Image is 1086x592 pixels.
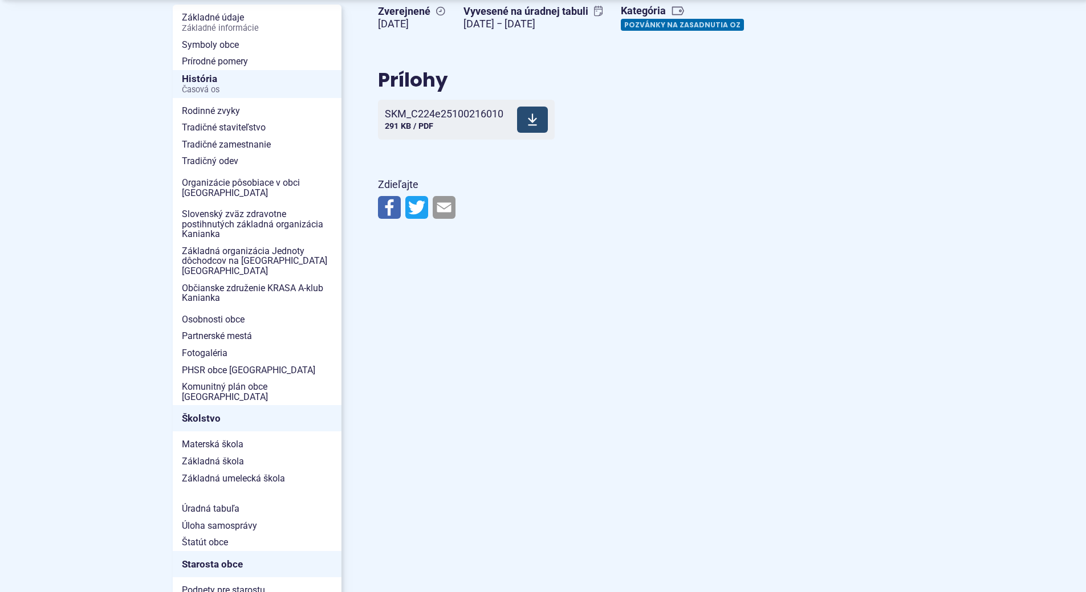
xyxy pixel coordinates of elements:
[182,436,332,453] span: Materská škola
[378,5,445,18] span: Zverejnené
[182,453,332,470] span: Základná škola
[173,362,341,379] a: PHSR obce [GEOGRAPHIC_DATA]
[182,36,332,54] span: Symboly obce
[385,121,433,131] span: 291 KB / PDF
[378,70,783,91] h2: Prílohy
[173,328,341,345] a: Partnerské mestá
[182,517,332,534] span: Úloha samosprávy
[182,534,332,551] span: Štatút obce
[173,9,341,36] a: Základné údajeZákladné informácie
[378,176,783,194] p: Zdieľajte
[173,119,341,136] a: Tradičné staviteľstvo
[173,206,341,243] a: Slovenský zväz zdravotne postihnutých základná organizácia Kanianka
[173,405,341,431] a: Školstvo
[182,136,332,153] span: Tradičné zamestnanie
[173,103,341,120] a: Rodinné zvyky
[182,85,332,95] span: Časová os
[173,436,341,453] a: Materská škola
[463,5,603,18] span: Vyvesené na úradnej tabuli
[463,18,603,31] figcaption: [DATE] − [DATE]
[173,345,341,362] a: Fotogaléria
[173,36,341,54] a: Symboly obce
[173,453,341,470] a: Základná škola
[182,206,332,243] span: Slovenský zväz zdravotne postihnutých základná organizácia Kanianka
[173,136,341,153] a: Tradičné zamestnanie
[173,280,341,307] a: Občianske združenie KRASA A-klub Kanianka
[173,517,341,534] a: Úloha samosprávy
[182,500,332,517] span: Úradná tabuľa
[378,100,555,140] a: SKM_C224e25100216010 291 KB / PDF
[182,470,332,487] span: Základná umelecká škola
[182,243,332,280] span: Základná organizácia Jednoty dôchodcov na [GEOGRAPHIC_DATA] [GEOGRAPHIC_DATA]
[182,24,332,33] span: Základné informácie
[182,378,332,405] span: Komunitný plán obce [GEOGRAPHIC_DATA]
[182,103,332,120] span: Rodinné zvyky
[173,243,341,280] a: Základná organizácia Jednoty dôchodcov na [GEOGRAPHIC_DATA] [GEOGRAPHIC_DATA]
[173,70,341,98] a: HistóriaČasová os
[182,70,332,98] span: História
[182,328,332,345] span: Partnerské mestá
[182,174,332,201] span: Organizácie pôsobiace v obci [GEOGRAPHIC_DATA]
[182,410,332,427] span: Školstvo
[182,345,332,362] span: Fotogaléria
[405,196,428,219] img: Zdieľať na Twitteri
[182,280,332,307] span: Občianske združenie KRASA A-klub Kanianka
[621,5,749,18] span: Kategória
[173,53,341,70] a: Prírodné pomery
[182,119,332,136] span: Tradičné staviteľstvo
[621,19,744,31] a: Pozvánky na zasadnutia OZ
[182,362,332,379] span: PHSR obce [GEOGRAPHIC_DATA]
[385,108,503,120] span: SKM_C224e25100216010
[173,470,341,487] a: Základná umelecká škola
[378,196,401,219] img: Zdieľať na Facebooku
[173,311,341,328] a: Osobnosti obce
[173,153,341,170] a: Tradičný odev
[378,18,445,31] figcaption: [DATE]
[182,53,332,70] span: Prírodné pomery
[433,196,455,219] img: Zdieľať e-mailom
[173,500,341,517] a: Úradná tabuľa
[182,311,332,328] span: Osobnosti obce
[173,551,341,577] a: Starosta obce
[182,556,332,573] span: Starosta obce
[173,534,341,551] a: Štatút obce
[182,9,332,36] span: Základné údaje
[182,153,332,170] span: Tradičný odev
[173,378,341,405] a: Komunitný plán obce [GEOGRAPHIC_DATA]
[173,174,341,201] a: Organizácie pôsobiace v obci [GEOGRAPHIC_DATA]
